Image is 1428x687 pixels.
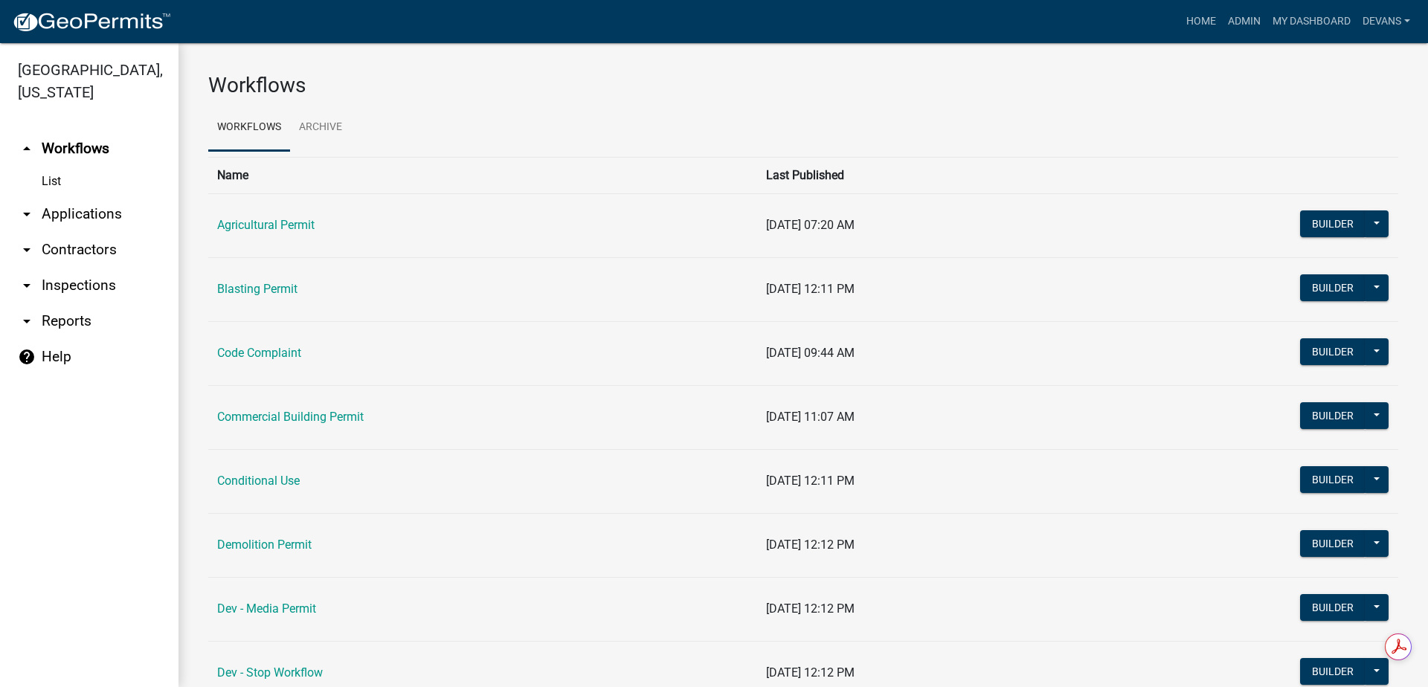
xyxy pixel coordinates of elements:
[1357,7,1416,36] a: devans
[217,665,323,680] a: Dev - Stop Workflow
[1300,210,1366,237] button: Builder
[217,538,312,552] a: Demolition Permit
[766,601,855,616] span: [DATE] 12:12 PM
[1300,402,1366,429] button: Builder
[208,104,290,152] a: Workflows
[1300,338,1366,365] button: Builder
[766,282,855,296] span: [DATE] 12:11 PM
[766,538,855,552] span: [DATE] 12:12 PM
[1222,7,1267,36] a: Admin
[290,104,351,152] a: Archive
[766,346,855,360] span: [DATE] 09:44 AM
[1300,466,1366,493] button: Builder
[766,218,855,232] span: [DATE] 07:20 AM
[18,140,36,158] i: arrow_drop_up
[1180,7,1222,36] a: Home
[18,348,36,366] i: help
[1267,7,1357,36] a: My Dashboard
[217,282,297,296] a: Blasting Permit
[18,277,36,294] i: arrow_drop_down
[1300,658,1366,685] button: Builder
[1300,274,1366,301] button: Builder
[1300,530,1366,557] button: Builder
[217,218,315,232] a: Agricultural Permit
[217,474,300,488] a: Conditional Use
[757,157,1215,193] th: Last Published
[766,665,855,680] span: [DATE] 12:12 PM
[217,346,301,360] a: Code Complaint
[18,312,36,330] i: arrow_drop_down
[766,474,855,488] span: [DATE] 12:11 PM
[208,157,757,193] th: Name
[208,73,1398,98] h3: Workflows
[766,410,855,424] span: [DATE] 11:07 AM
[217,410,364,424] a: Commercial Building Permit
[1300,594,1366,621] button: Builder
[217,601,316,616] a: Dev - Media Permit
[18,205,36,223] i: arrow_drop_down
[18,241,36,259] i: arrow_drop_down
